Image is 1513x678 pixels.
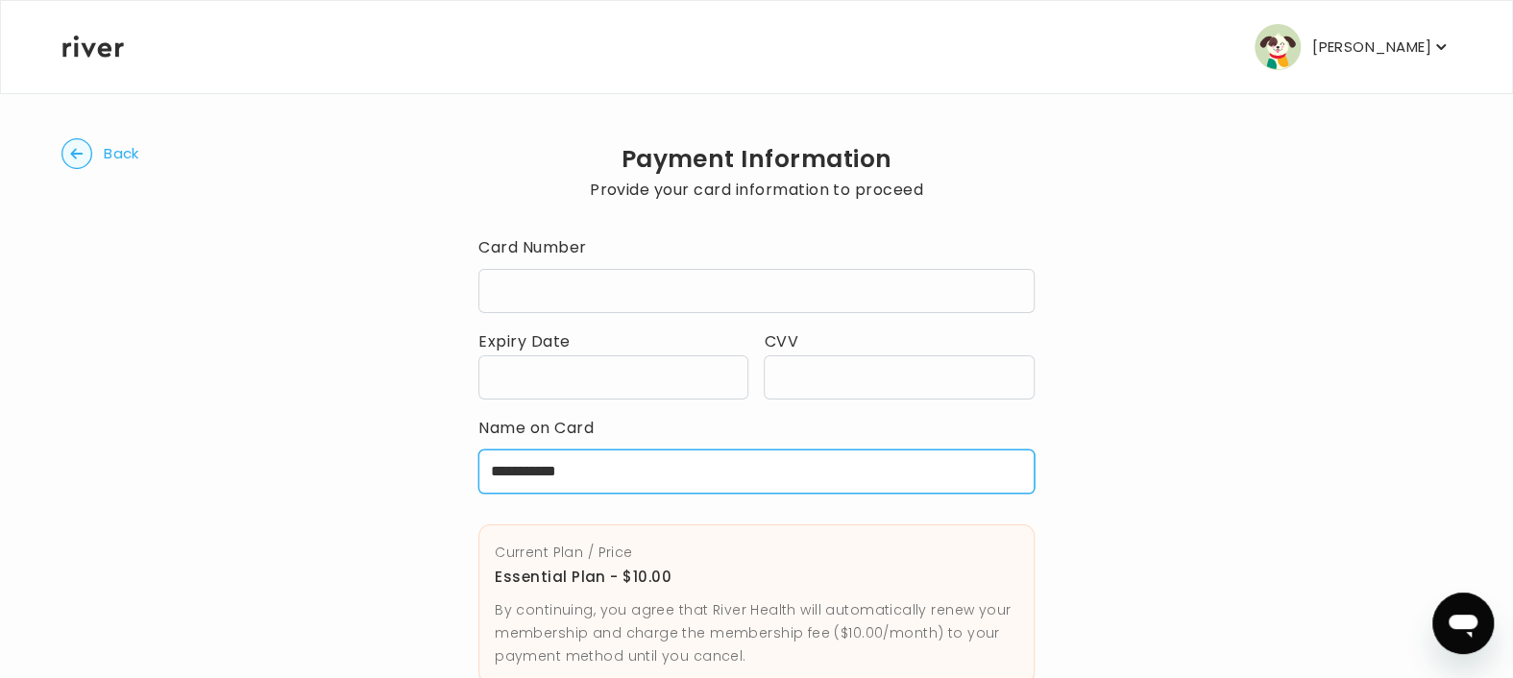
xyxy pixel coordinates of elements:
label: CVV [764,330,797,352]
iframe: Secure CVC input frame [776,370,1021,388]
iframe: Secure card number input frame [491,283,1022,302]
label: Card Number [478,234,1035,261]
p: [PERSON_NAME] [1312,34,1431,61]
p: By continuing, you agree that River Health will automatically renew your membership and charge th... [495,598,1018,667]
p: Essential Plan - $10.00 [495,564,1018,591]
label: Name on Card [478,415,1035,442]
p: Provide your card information to proceed [590,177,923,204]
button: Back [61,138,139,169]
input: cardName [478,449,1035,494]
p: Current Plan / Price [495,541,1018,564]
iframe: Secure expiration date input frame [491,370,736,388]
label: Expiry Date [478,330,570,352]
h2: Payment Information [590,146,923,173]
span: Back [104,140,139,167]
button: user avatar[PERSON_NAME] [1255,24,1451,70]
iframe: Button to launch messaging window [1432,593,1494,654]
img: user avatar [1255,24,1301,70]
